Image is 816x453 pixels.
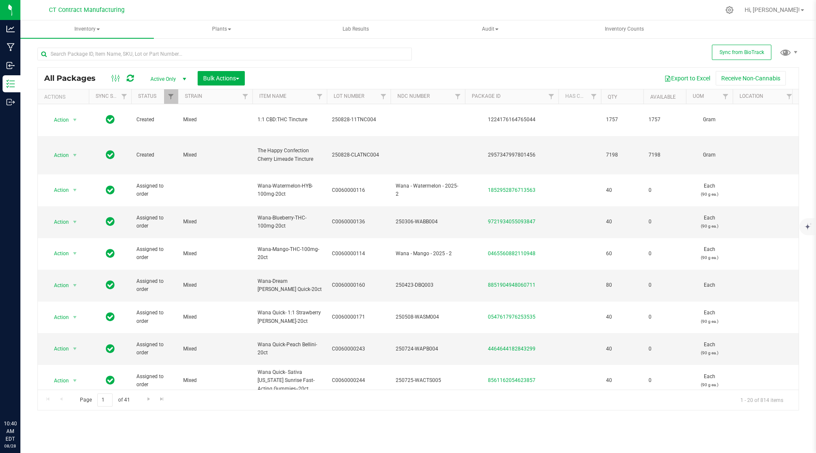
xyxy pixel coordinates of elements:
[70,343,80,355] span: select
[37,48,412,60] input: Search Package ID, Item Name, SKU, Lot or Part Number...
[106,248,115,259] span: In Sync
[691,182,728,198] span: Each
[258,245,322,262] span: Wana-Mango-THC-100mg-20ct
[606,151,638,159] span: 7198
[691,281,728,289] span: Each
[331,26,380,33] span: Lab Results
[46,216,69,228] span: Action
[606,218,638,226] span: 40
[70,149,80,161] span: select
[138,93,156,99] a: Status
[258,116,322,124] span: 1:1 CBD:THC Tincture
[70,184,80,196] span: select
[649,151,681,159] span: 7198
[424,21,556,38] span: Audit
[544,89,558,104] a: Filter
[332,186,385,194] span: C0060000116
[142,393,155,405] a: Go to the next page
[258,182,322,198] span: Wana-Watermelon-HYB-100mg-20ct
[96,93,128,99] a: Sync Status
[649,376,681,385] span: 0
[183,151,247,159] span: Mixed
[136,309,173,325] span: Assigned to order
[488,187,535,193] a: 1852952876713563
[258,147,322,163] span: The Happy Confection Cherry Limeade Tincture
[691,116,728,124] span: Gram
[691,381,728,389] p: (90 g ea.)
[136,116,173,124] span: Created
[136,373,173,389] span: Assigned to order
[20,20,154,38] a: Inventory
[136,277,173,293] span: Assigned to order
[46,149,69,161] span: Action
[46,279,69,291] span: Action
[649,116,681,124] span: 1757
[106,149,115,161] span: In Sync
[659,71,716,85] button: Export to Excel
[44,94,85,100] div: Actions
[396,182,460,198] span: Wana - Watermelon - 2025-2
[164,89,178,104] a: Filter
[183,345,247,353] span: Mixed
[606,281,638,289] span: 80
[136,245,173,262] span: Assigned to order
[745,6,800,13] span: Hi, [PERSON_NAME]!
[238,89,252,104] a: Filter
[606,250,638,258] span: 60
[396,281,460,289] span: 250423-DBQ003
[649,313,681,321] span: 0
[183,281,247,289] span: Mixed
[156,393,168,405] a: Go to the last page
[691,254,728,262] p: (90 g ea.)
[488,314,535,320] a: 0547617976253535
[691,214,728,230] span: Each
[106,343,115,355] span: In Sync
[136,341,173,357] span: Assigned to order
[70,248,80,259] span: select
[46,311,69,323] span: Action
[488,251,535,256] a: 0465560882110948
[587,89,601,104] a: Filter
[608,94,617,100] a: Qty
[44,74,104,83] span: All Packages
[488,377,535,383] a: 8561162054623857
[106,311,115,323] span: In Sync
[472,93,501,99] a: Package ID
[46,114,69,126] span: Action
[136,214,173,230] span: Assigned to order
[691,349,728,357] p: (90 g ea.)
[464,151,560,159] div: 2957347997801456
[106,114,115,125] span: In Sync
[73,393,137,407] span: Page of 41
[106,374,115,386] span: In Sync
[117,89,131,104] a: Filter
[258,368,322,393] span: Wana Quick- Sativa [US_STATE] Sunrise Fast-Acting Gummies--20ct
[6,43,15,51] inline-svg: Manufacturing
[488,282,535,288] a: 8851904948060711
[606,116,638,124] span: 1757
[183,250,247,258] span: Mixed
[719,89,733,104] a: Filter
[183,313,247,321] span: Mixed
[691,317,728,325] p: (90 g ea.)
[782,89,796,104] a: Filter
[46,248,69,259] span: Action
[97,393,113,407] input: 1
[136,151,173,159] span: Created
[558,20,691,38] a: Inventory Counts
[377,89,391,104] a: Filter
[185,93,202,99] a: Strain
[423,20,557,38] a: Audit
[332,281,385,289] span: C0060000160
[396,376,460,385] span: 250725-WACTS005
[606,345,638,353] span: 40
[289,20,422,38] a: Lab Results
[739,93,763,99] a: Location
[136,182,173,198] span: Assigned to order
[313,89,327,104] a: Filter
[6,61,15,70] inline-svg: Inbound
[70,311,80,323] span: select
[106,279,115,291] span: In Sync
[6,80,15,88] inline-svg: Inventory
